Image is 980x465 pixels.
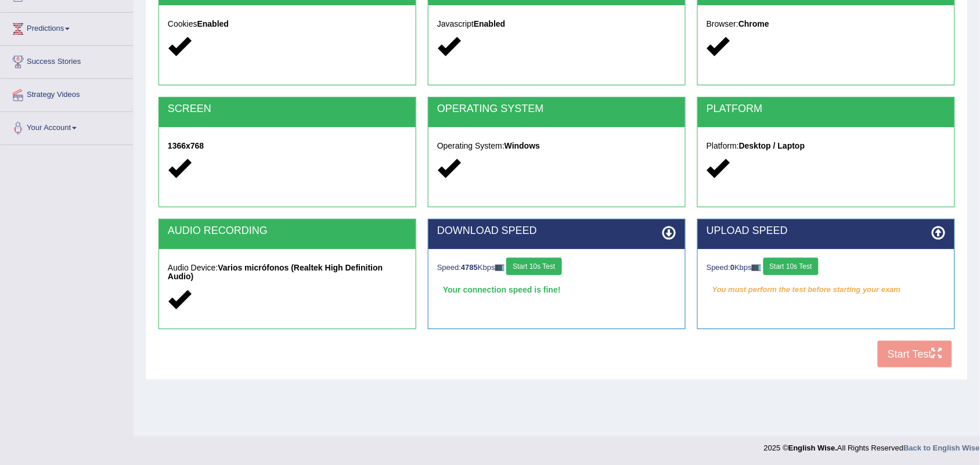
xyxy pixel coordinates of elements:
[1,112,133,141] a: Your Account
[168,141,204,150] strong: 1366x768
[437,20,676,28] h5: Javascript
[1,13,133,42] a: Predictions
[707,225,946,237] h2: UPLOAD SPEED
[763,258,819,275] button: Start 10s Test
[437,281,676,298] div: Your connection speed is fine!
[707,281,946,298] em: You must perform the test before starting your exam
[474,19,505,28] strong: Enabled
[739,141,805,150] strong: Desktop / Laptop
[707,103,946,115] h2: PLATFORM
[168,103,407,115] h2: SCREEN
[752,265,761,271] img: ajax-loader-fb-connection.gif
[788,444,837,452] strong: English Wise.
[707,20,946,28] h5: Browser:
[437,103,676,115] h2: OPERATING SYSTEM
[506,258,561,275] button: Start 10s Test
[730,263,734,272] strong: 0
[168,264,407,282] h5: Audio Device:
[461,263,478,272] strong: 4785
[707,258,946,278] div: Speed: Kbps
[1,79,133,108] a: Strategy Videos
[738,19,769,28] strong: Chrome
[707,142,946,150] h5: Platform:
[168,225,407,237] h2: AUDIO RECORDING
[764,437,980,453] div: 2025 © All Rights Reserved
[904,444,980,452] a: Back to English Wise
[168,263,383,281] strong: Varios micrófonos (Realtek High Definition Audio)
[437,258,676,278] div: Speed: Kbps
[495,265,505,271] img: ajax-loader-fb-connection.gif
[1,46,133,75] a: Success Stories
[197,19,229,28] strong: Enabled
[437,142,676,150] h5: Operating System:
[168,20,407,28] h5: Cookies
[437,225,676,237] h2: DOWNLOAD SPEED
[505,141,540,150] strong: Windows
